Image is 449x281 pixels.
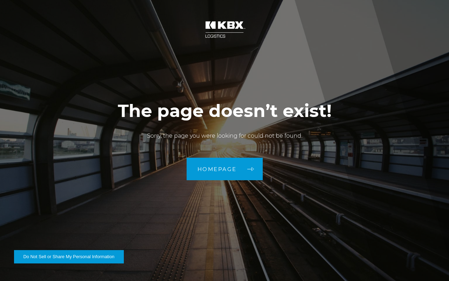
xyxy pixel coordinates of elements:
[118,132,331,140] p: Sorry, the page you were looking for could not be found.
[14,250,124,263] button: Do Not Sell or Share My Personal Information
[187,158,263,180] a: Homepage arrow arrow
[118,101,331,121] h1: The page doesn’t exist!
[197,166,237,172] span: Homepage
[414,247,449,281] iframe: Chat Widget
[198,14,251,45] img: kbx logo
